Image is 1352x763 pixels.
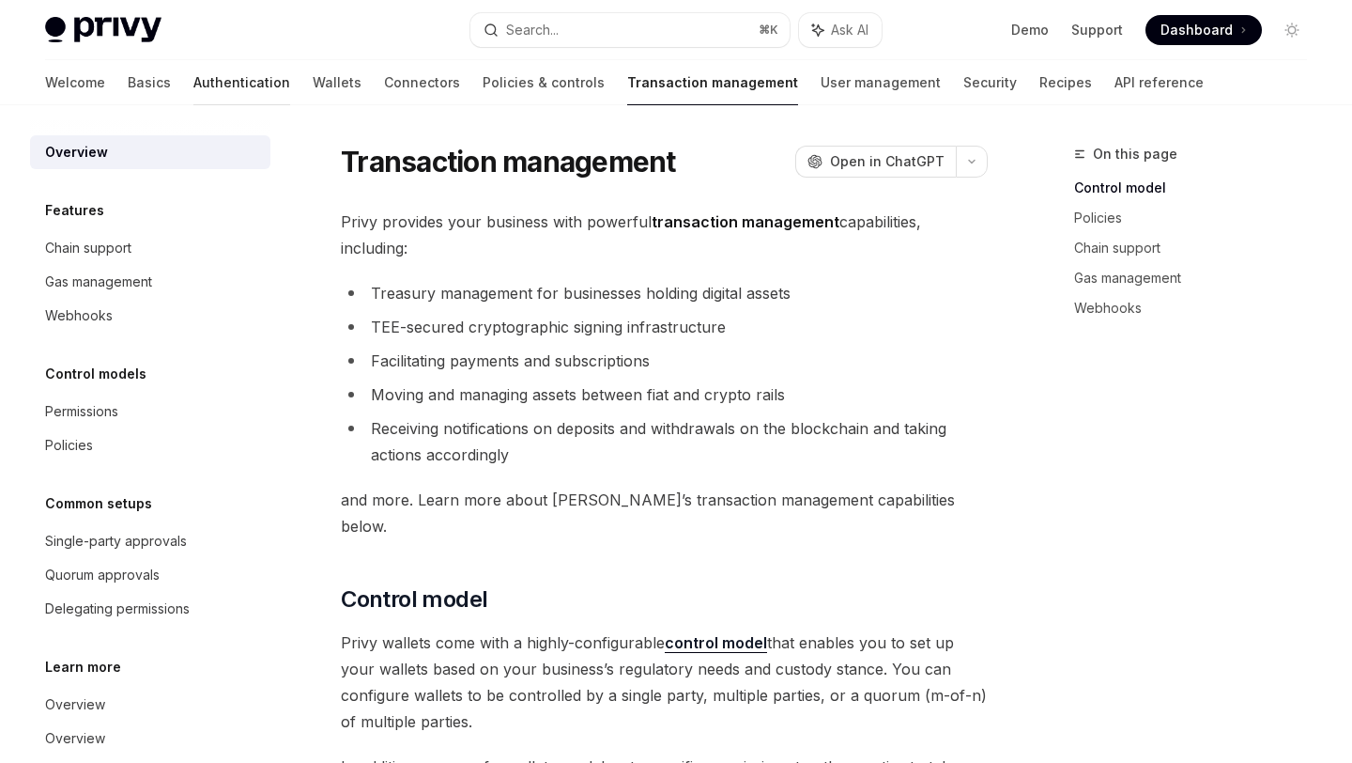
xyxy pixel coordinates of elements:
button: Ask AI [799,13,882,47]
a: Overview [30,688,270,722]
a: Connectors [384,60,460,105]
a: Authentication [193,60,290,105]
a: Control model [1074,173,1322,203]
a: Chain support [1074,233,1322,263]
li: TEE-secured cryptographic signing infrastructure [341,314,988,340]
a: Transaction management [627,60,798,105]
div: Search... [506,19,559,41]
div: Overview [45,727,105,750]
li: Facilitating payments and subscriptions [341,348,988,374]
strong: control model [665,633,767,652]
a: Single-party approvals [30,524,270,558]
h5: Features [45,199,104,222]
a: Overview [30,135,270,169]
a: Quorum approvals [30,558,270,592]
div: Quorum approvals [45,564,160,586]
span: Ask AI [831,21,868,39]
span: ⌘ K [759,23,778,38]
a: API reference [1114,60,1204,105]
a: Recipes [1039,60,1092,105]
div: Policies [45,434,93,457]
li: Receiving notifications on deposits and withdrawals on the blockchain and taking actions accordingly [341,415,988,468]
span: Dashboard [1160,21,1233,39]
span: Privy provides your business with powerful capabilities, including: [341,209,988,261]
a: Support [1071,21,1123,39]
a: Dashboard [1145,15,1262,45]
span: Privy wallets come with a highly-configurable that enables you to set up your wallets based on yo... [341,630,988,735]
h5: Common setups [45,492,152,515]
div: Permissions [45,400,118,423]
strong: transaction management [652,212,839,231]
a: Welcome [45,60,105,105]
span: Control model [341,584,487,615]
a: Wallets [313,60,361,105]
h5: Learn more [45,656,121,678]
span: On this page [1093,143,1177,165]
a: Gas management [1074,263,1322,293]
a: Policies & controls [483,60,605,105]
a: Webhooks [30,299,270,333]
div: Gas management [45,271,152,293]
div: Chain support [45,237,131,259]
a: Chain support [30,231,270,265]
a: Overview [30,722,270,755]
div: Overview [45,693,105,716]
a: Permissions [30,395,270,428]
a: Policies [1074,203,1322,233]
span: and more. Learn more about [PERSON_NAME]’s transaction management capabilities below. [341,487,988,539]
a: Security [963,60,1017,105]
h5: Control models [45,363,146,385]
a: Basics [128,60,171,105]
a: Webhooks [1074,293,1322,323]
img: light logo [45,17,161,43]
li: Moving and managing assets between fiat and crypto rails [341,381,988,408]
a: control model [665,633,767,653]
a: Demo [1011,21,1049,39]
div: Webhooks [45,304,113,327]
div: Overview [45,141,108,163]
li: Treasury management for businesses holding digital assets [341,280,988,306]
button: Search...⌘K [470,13,789,47]
h1: Transaction management [341,145,676,179]
div: Delegating permissions [45,598,190,620]
span: Open in ChatGPT [830,152,945,171]
div: Single-party approvals [45,530,187,553]
button: Open in ChatGPT [795,146,956,178]
a: Delegating permissions [30,592,270,626]
a: Policies [30,428,270,462]
a: User management [821,60,941,105]
a: Gas management [30,265,270,299]
button: Toggle dark mode [1277,15,1307,45]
